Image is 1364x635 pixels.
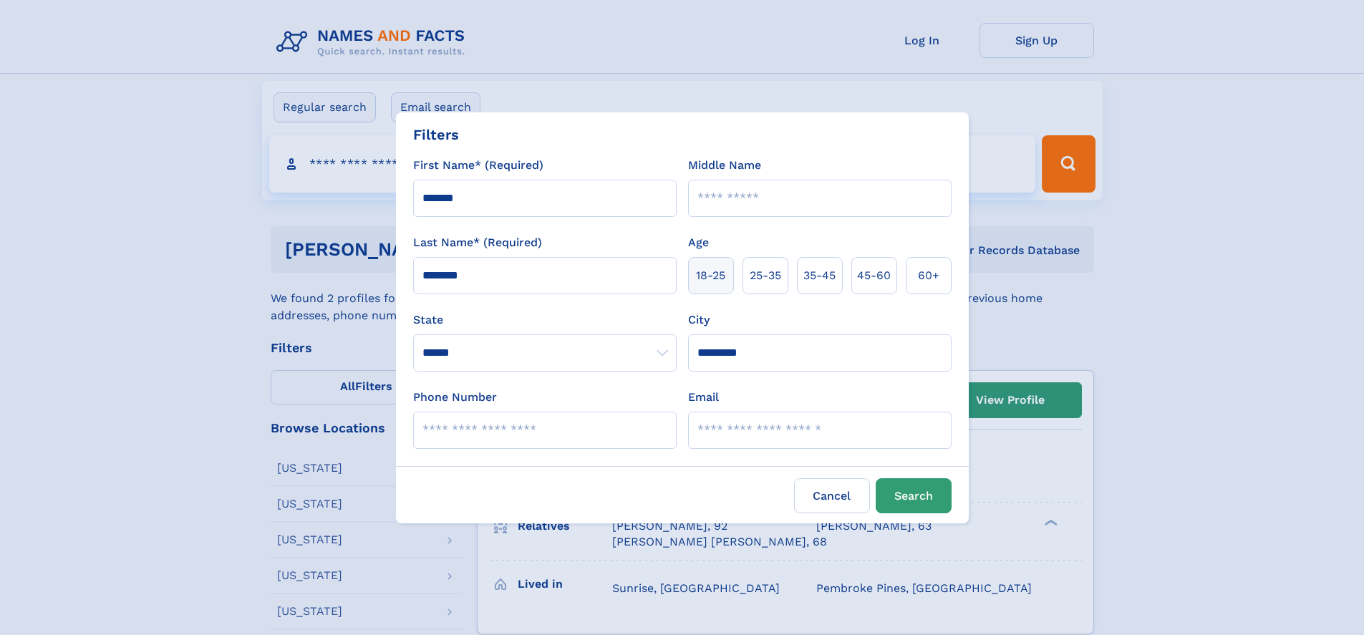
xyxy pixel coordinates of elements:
[413,311,677,329] label: State
[688,389,719,406] label: Email
[857,267,891,284] span: 45‑60
[696,267,725,284] span: 18‑25
[688,311,710,329] label: City
[750,267,781,284] span: 25‑35
[794,478,870,513] label: Cancel
[413,234,542,251] label: Last Name* (Required)
[803,267,836,284] span: 35‑45
[413,157,543,174] label: First Name* (Required)
[413,124,459,145] div: Filters
[688,234,709,251] label: Age
[688,157,761,174] label: Middle Name
[413,389,497,406] label: Phone Number
[918,267,939,284] span: 60+
[876,478,952,513] button: Search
